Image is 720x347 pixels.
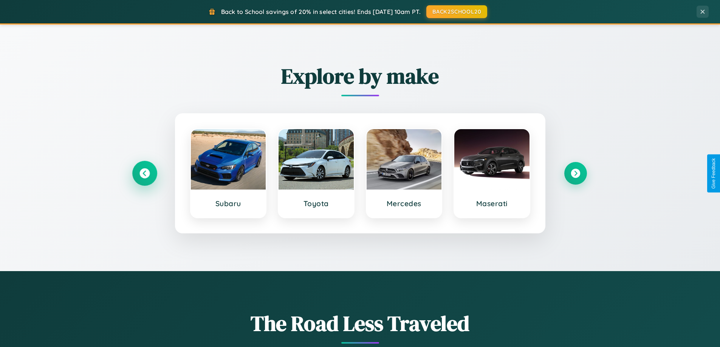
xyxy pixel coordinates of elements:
[198,199,259,208] h3: Subaru
[286,199,346,208] h3: Toyota
[374,199,434,208] h3: Mercedes
[133,62,587,91] h2: Explore by make
[426,5,487,18] button: BACK2SCHOOL20
[221,8,421,15] span: Back to School savings of 20% in select cities! Ends [DATE] 10am PT.
[711,158,716,189] div: Give Feedback
[133,309,587,338] h1: The Road Less Traveled
[462,199,522,208] h3: Maserati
